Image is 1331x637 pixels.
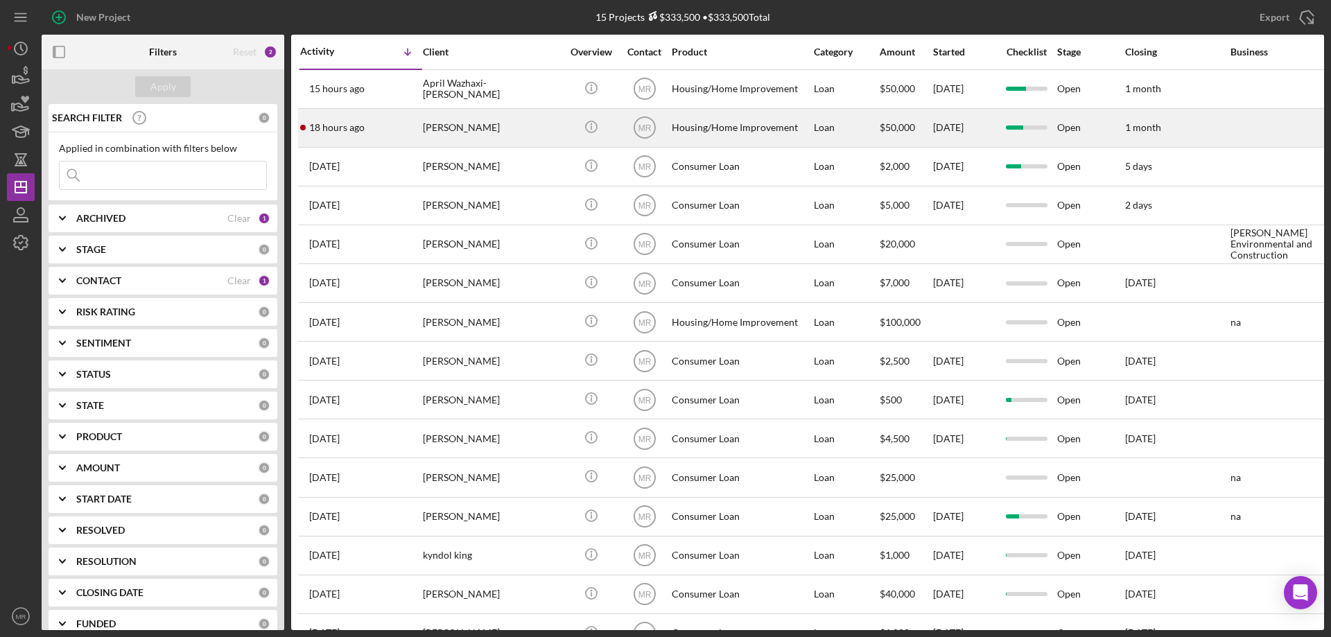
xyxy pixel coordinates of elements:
[309,433,340,444] time: 2025-09-09 13:25
[638,473,651,483] text: MR
[880,471,915,483] span: $25,000
[638,279,651,288] text: MR
[814,71,878,107] div: Loan
[880,355,910,367] span: $2,500
[672,420,810,457] div: Consumer Loan
[76,587,143,598] b: CLOSING DATE
[1125,549,1156,561] time: [DATE]
[423,187,562,224] div: [PERSON_NAME]
[638,356,651,366] text: MR
[309,394,340,405] time: 2025-09-10 21:04
[814,576,878,613] div: Loan
[258,524,270,536] div: 0
[258,112,270,124] div: 0
[258,462,270,474] div: 0
[76,369,111,380] b: STATUS
[814,46,878,58] div: Category
[423,420,562,457] div: [PERSON_NAME]
[1057,148,1124,185] div: Open
[423,265,562,302] div: [PERSON_NAME]
[423,381,562,418] div: [PERSON_NAME]
[309,83,365,94] time: 2025-10-06 22:03
[814,537,878,574] div: Loan
[672,71,810,107] div: Housing/Home Improvement
[638,590,651,600] text: MR
[814,110,878,146] div: Loan
[1246,3,1324,31] button: Export
[76,400,104,411] b: STATE
[258,212,270,225] div: 1
[423,148,562,185] div: [PERSON_NAME]
[814,148,878,185] div: Loan
[258,368,270,381] div: 0
[1125,82,1161,94] time: 1 month
[672,110,810,146] div: Housing/Home Improvement
[933,71,995,107] div: [DATE]
[880,82,915,94] span: $50,000
[814,381,878,418] div: Loan
[1057,110,1124,146] div: Open
[880,433,910,444] span: $4,500
[309,317,340,328] time: 2025-09-17 15:41
[135,76,191,97] button: Apply
[1125,433,1156,444] time: [DATE]
[933,265,995,302] div: [DATE]
[423,304,562,340] div: [PERSON_NAME]
[1125,160,1152,172] time: 5 days
[423,459,562,496] div: [PERSON_NAME]
[814,420,878,457] div: Loan
[997,46,1056,58] div: Checklist
[1057,459,1124,496] div: Open
[672,148,810,185] div: Consumer Loan
[672,226,810,263] div: Consumer Loan
[258,430,270,443] div: 0
[672,498,810,535] div: Consumer Loan
[933,148,995,185] div: [DATE]
[16,613,26,620] text: MR
[423,46,562,58] div: Client
[227,213,251,224] div: Clear
[880,549,910,561] span: $1,000
[150,76,176,97] div: Apply
[1057,381,1124,418] div: Open
[76,306,135,317] b: RISK RATING
[672,381,810,418] div: Consumer Loan
[76,244,106,255] b: STAGE
[258,274,270,287] div: 1
[1125,355,1156,367] time: [DATE]
[880,277,910,288] span: $7,000
[1057,71,1124,107] div: Open
[814,342,878,379] div: Loan
[258,555,270,568] div: 0
[309,356,340,367] time: 2025-09-12 00:25
[258,399,270,412] div: 0
[309,472,340,483] time: 2025-09-05 15:05
[672,576,810,613] div: Consumer Loan
[309,277,340,288] time: 2025-09-19 13:26
[7,602,35,630] button: MR
[149,46,177,58] b: Filters
[258,586,270,599] div: 0
[672,187,810,224] div: Consumer Loan
[645,11,700,23] div: $333,500
[1057,537,1124,574] div: Open
[76,494,132,505] b: START DATE
[1057,576,1124,613] div: Open
[933,187,995,224] div: [DATE]
[258,618,270,630] div: 0
[76,3,130,31] div: New Project
[672,459,810,496] div: Consumer Loan
[42,3,144,31] button: New Project
[423,226,562,263] div: [PERSON_NAME]
[423,71,562,107] div: April Wazhaxi-[PERSON_NAME]
[618,46,670,58] div: Contact
[1057,46,1124,58] div: Stage
[1125,510,1156,522] time: [DATE]
[423,110,562,146] div: [PERSON_NAME]
[258,493,270,505] div: 0
[638,240,651,250] text: MR
[76,618,116,629] b: FUNDED
[258,337,270,349] div: 0
[300,46,361,57] div: Activity
[52,112,122,123] b: SEARCH FILTER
